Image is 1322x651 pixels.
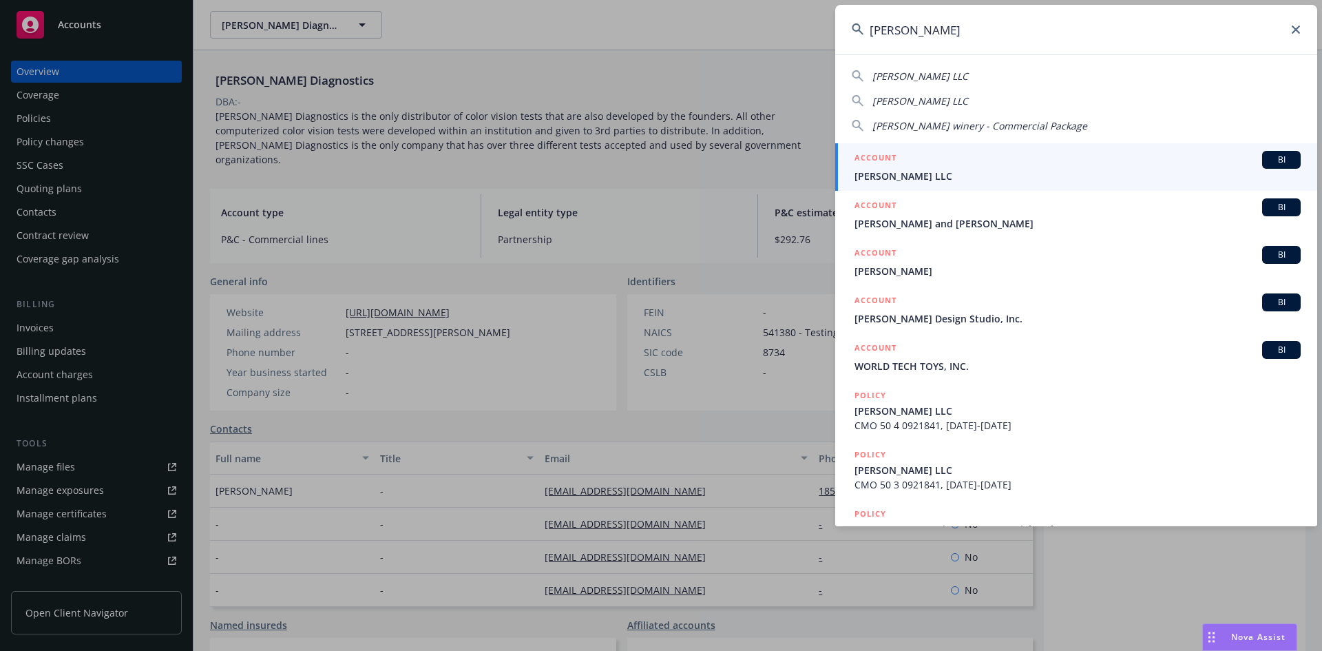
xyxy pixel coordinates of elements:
h5: ACCOUNT [854,246,896,262]
span: BI [1268,154,1295,166]
h5: POLICY [854,507,886,521]
a: ACCOUNTBI[PERSON_NAME] LLC [835,143,1317,191]
span: [PERSON_NAME] LLC [854,404,1301,418]
a: POLICY[PERSON_NAME] LLCCMO 50 3 0921841, [DATE]-[DATE] [835,440,1317,499]
span: BI [1268,296,1295,309]
span: [PERSON_NAME] LLC [854,463,1301,477]
span: [PERSON_NAME] winery - Commercial Package [872,119,1087,132]
span: Nova Assist [1231,631,1286,643]
h5: POLICY [854,389,886,402]
div: Drag to move [1203,624,1220,650]
span: CMO 50 4 0921841, [DATE]-[DATE] [854,418,1301,433]
h5: ACCOUNT [854,293,896,310]
h5: ACCOUNT [854,198,896,215]
h5: ACCOUNT [854,151,896,167]
span: [PERSON_NAME] LLC [872,94,968,107]
span: BI [1268,344,1295,356]
span: [PERSON_NAME] winery - Commercial Package [854,522,1301,537]
span: [PERSON_NAME] [854,264,1301,278]
span: [PERSON_NAME] and [PERSON_NAME] [854,216,1301,231]
span: [PERSON_NAME] LLC [872,70,968,83]
a: ACCOUNTBIWORLD TECH TOYS, INC. [835,333,1317,381]
button: Nova Assist [1202,623,1297,651]
span: BI [1268,201,1295,214]
input: Search... [835,5,1317,54]
span: WORLD TECH TOYS, INC. [854,359,1301,373]
a: ACCOUNTBI[PERSON_NAME] and [PERSON_NAME] [835,191,1317,238]
a: POLICY[PERSON_NAME] LLCCMO 50 4 0921841, [DATE]-[DATE] [835,381,1317,440]
span: CMO 50 3 0921841, [DATE]-[DATE] [854,477,1301,492]
a: ACCOUNTBI[PERSON_NAME] [835,238,1317,286]
h5: ACCOUNT [854,341,896,358]
span: [PERSON_NAME] Design Studio, Inc. [854,311,1301,326]
span: BI [1268,249,1295,261]
a: ACCOUNTBI[PERSON_NAME] Design Studio, Inc. [835,286,1317,333]
span: [PERSON_NAME] LLC [854,169,1301,183]
a: POLICY[PERSON_NAME] winery - Commercial Package [835,499,1317,559]
h5: POLICY [854,448,886,462]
